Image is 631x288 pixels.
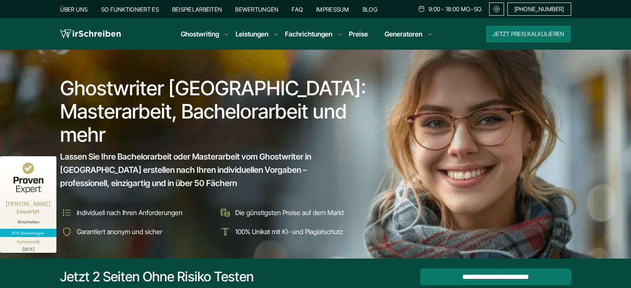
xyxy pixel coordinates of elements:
img: Garantiert anonym und sicher [60,225,73,238]
a: Preise [349,30,368,38]
a: Ghostwriting [181,29,219,39]
h1: Ghostwriter [GEOGRAPHIC_DATA]: Masterarbeit, Bachelorarbeit und mehr [60,77,372,146]
li: Garantiert anonym und sicher [60,225,213,238]
a: Bewertungen [235,6,278,13]
li: Die günstigsten Preise auf dem Markt [219,206,371,219]
img: logo wirschreiben [60,28,121,40]
a: Fachrichtungen [285,29,332,39]
li: Individuell nach Ihren Anforderungen [60,206,213,219]
span: Lassen Sie Ihre Bachelorarbeit oder Masterarbeit vom Ghostwriter in [GEOGRAPHIC_DATA] erstellen n... [60,150,356,190]
a: Beispielarbeiten [172,6,222,13]
a: [PHONE_NUMBER] [507,2,571,16]
a: FAQ [292,6,303,13]
div: Authentizität [17,239,40,245]
img: Individuell nach Ihren Anforderungen [60,206,73,219]
a: Generatoren [385,29,422,39]
span: [PHONE_NUMBER] [514,6,564,12]
span: 9:00 - 18:00 Mo.-So. [429,6,482,12]
div: Wirschreiben [3,219,53,225]
img: 100% Unikat mit KI- und Plagiatschutz [219,225,232,238]
img: Email [493,6,500,12]
a: Impressum [316,6,349,13]
a: Blog [363,6,378,13]
button: Jetzt Preis kalkulieren [486,26,571,42]
li: 100% Unikat mit KI- und Plagiatschutz [219,225,371,238]
div: [DATE] [3,245,53,251]
img: Die günstigsten Preise auf dem Markt [219,206,232,219]
img: Schedule [418,5,425,12]
div: Jetzt 2 Seiten ohne Risiko testen [60,269,254,285]
a: Leistungen [236,29,268,39]
a: Über uns [60,6,88,13]
a: So funktioniert es [101,6,159,13]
